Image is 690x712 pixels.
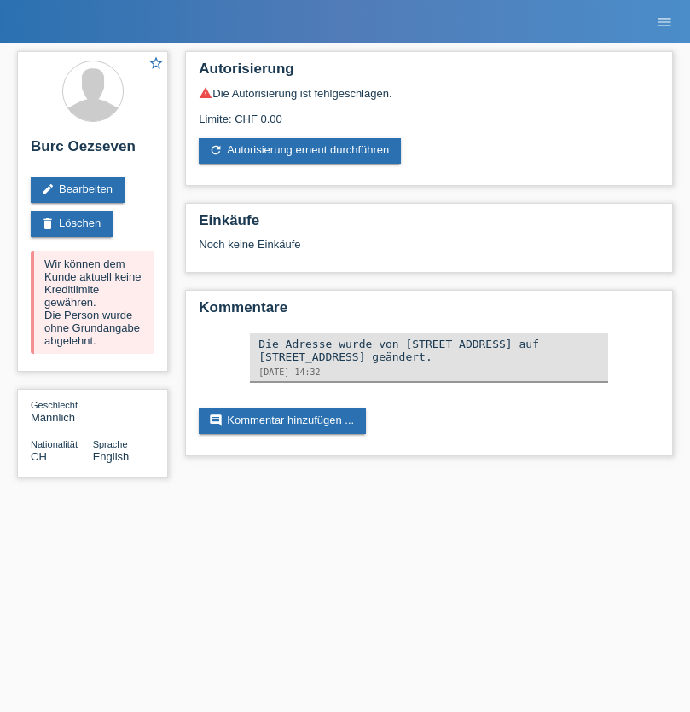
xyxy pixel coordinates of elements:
a: refreshAutorisierung erneut durchführen [199,138,401,164]
a: star_border [148,55,164,73]
i: star_border [148,55,164,71]
span: Nationalität [31,439,78,449]
i: refresh [209,143,223,157]
span: English [93,450,130,463]
i: delete [41,217,55,230]
a: deleteLöschen [31,211,113,237]
div: Limite: CHF 0.00 [199,100,659,125]
i: comment [209,414,223,427]
a: menu [647,16,681,26]
span: Schweiz [31,450,47,463]
div: Die Adresse wurde von [STREET_ADDRESS] auf [STREET_ADDRESS] geändert. [258,338,600,363]
h2: Autorisierung [199,61,659,86]
h2: Burc Oezseven [31,138,154,164]
i: warning [199,86,212,100]
div: Männlich [31,398,93,424]
i: edit [41,182,55,196]
i: menu [656,14,673,31]
div: Wir können dem Kunde aktuell keine Kreditlimite gewähren. Die Person wurde ohne Grundangabe abgel... [31,251,154,354]
div: Noch keine Einkäufe [199,238,659,263]
a: editBearbeiten [31,177,125,203]
span: Geschlecht [31,400,78,410]
div: [DATE] 14:32 [258,368,600,377]
h2: Kommentare [199,299,659,325]
div: Die Autorisierung ist fehlgeschlagen. [199,86,659,100]
span: Sprache [93,439,128,449]
h2: Einkäufe [199,212,659,238]
a: commentKommentar hinzufügen ... [199,408,366,434]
